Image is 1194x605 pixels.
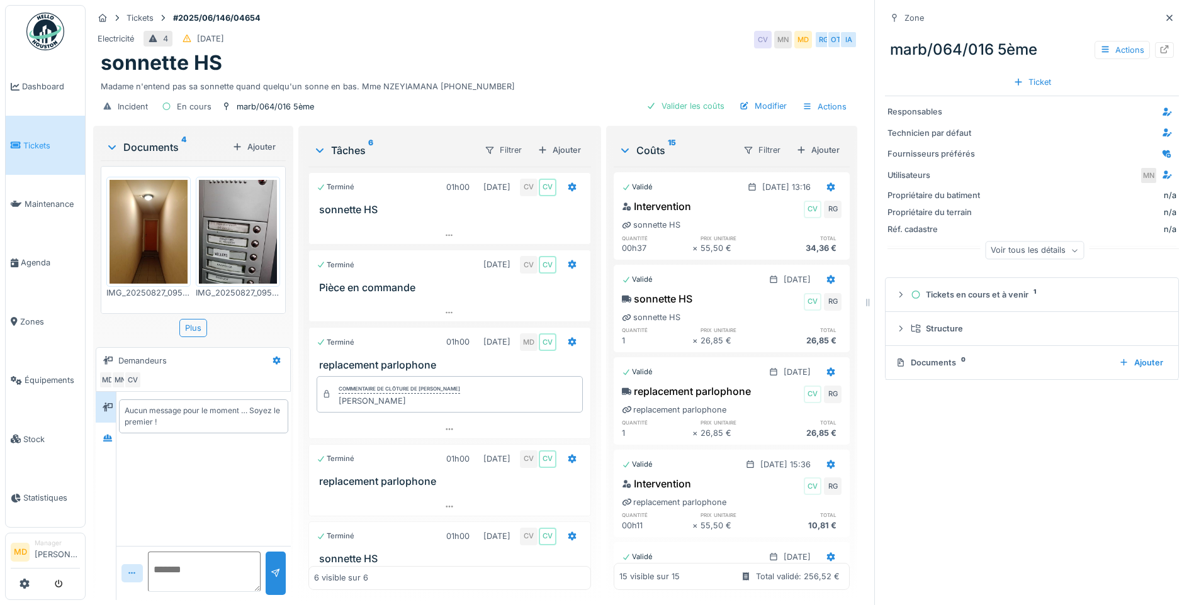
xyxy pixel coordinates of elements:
h3: replacement parlophone [319,475,585,487]
div: Validé [622,552,653,562]
div: CV [520,450,538,468]
div: Terminé [317,182,354,192]
h6: prix unitaire [701,326,771,334]
div: Commentaire de clôture de [PERSON_NAME] [339,385,460,394]
div: 26,85 € [701,427,771,439]
h3: Pièce en commande [319,282,585,294]
h6: quantité [622,418,692,426]
div: 55,50 € [701,242,771,254]
div: Intervention [622,199,691,214]
div: 1 [622,427,692,439]
summary: Documents0Ajouter [891,351,1173,374]
div: [DATE] [483,336,510,348]
sup: 15 [668,143,676,158]
div: [DATE] 15:36 [760,458,811,470]
div: replacement parlophone [622,384,751,399]
div: Propriétaire du terrain [887,206,982,218]
a: Zones [6,292,85,351]
div: 26,85 € [701,335,771,347]
div: MD [520,333,538,351]
div: Intervention [622,476,691,491]
h6: total [771,511,842,519]
div: × [692,242,701,254]
div: 01h00 [446,530,470,542]
summary: Structure [891,317,1173,340]
div: 1 [622,335,692,347]
div: IA [840,31,857,48]
h3: sonnette HS [319,204,585,216]
div: Documents [106,140,227,155]
div: CV [539,179,556,196]
div: CV [520,179,538,196]
div: × [692,427,701,439]
h3: replacement parlophone [319,359,585,371]
div: En cours [177,101,211,113]
a: Agenda [6,233,85,292]
span: Équipements [25,374,80,386]
div: [DATE] [784,366,811,378]
div: Manager [35,538,80,548]
div: sonnette HS [622,311,680,323]
div: CV [804,477,821,495]
h6: total [771,418,842,426]
div: Incident [118,101,148,113]
h1: sonnette HS [101,51,222,75]
a: Stock [6,409,85,468]
div: CV [539,333,556,351]
strong: #2025/06/146/04654 [168,12,266,24]
h3: sonnette HS [319,553,585,565]
div: Actions [1095,41,1150,59]
a: Dashboard [6,57,85,116]
span: Maintenance [25,198,80,210]
div: CV [804,201,821,218]
div: RG [824,293,842,311]
div: 10,81 € [771,519,842,531]
img: 9rfph3kymiz3wx1boeflpneu17mj [110,180,188,284]
div: [DATE] 13:16 [762,181,811,193]
div: replacement parlophone [622,496,726,508]
div: [DATE] [197,33,224,45]
span: Stock [23,433,80,445]
h6: prix unitaire [701,418,771,426]
a: Tickets [6,116,85,174]
div: 6 visible sur 6 [314,572,368,584]
div: Documents [896,357,1109,369]
div: Valider les coûts [641,97,729,114]
div: Terminé [317,531,354,541]
div: Structure [911,323,1163,335]
div: Filtrer [738,141,786,159]
div: Ajouter [227,138,281,155]
div: Aucun message pour le moment … Soyez le premier ! [125,405,283,428]
h6: quantité [622,326,692,334]
div: Terminé [317,260,354,270]
div: RG [824,477,842,495]
div: IMG_20250827_095508_700.jpg [106,287,191,299]
img: Badge_color-CXgf-gQk.svg [26,13,64,50]
span: Dashboard [22,80,80,92]
div: [DATE] [483,530,510,542]
div: CV [539,450,556,468]
div: Madame n'entend pas sa sonnette quand quelqu'un sonne en bas. Mme NZEYIAMANA [PHONE_NUMBER] [101,75,850,92]
div: 01h00 [446,336,470,348]
div: Total validé: 256,52 € [756,570,840,582]
div: CV [804,293,821,311]
div: Modifier [735,97,792,114]
div: n/a [1164,189,1176,201]
div: CV [539,256,556,274]
div: MN [1140,167,1157,184]
div: 00h37 [622,242,692,254]
div: × [692,519,701,531]
a: Équipements [6,351,85,409]
summary: Tickets en cours et à venir1 [891,283,1173,306]
span: Statistiques [23,492,80,504]
div: MD [99,371,116,389]
span: Tickets [23,140,80,152]
div: [DATE] [784,274,811,286]
div: Zone [904,12,924,24]
div: 00h11 [622,519,692,531]
div: IMG_20250827_095621_948.jpg [196,287,280,299]
li: [PERSON_NAME] [35,538,80,565]
div: 4 [163,33,168,45]
div: [DATE] [784,551,811,563]
div: CV [754,31,772,48]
